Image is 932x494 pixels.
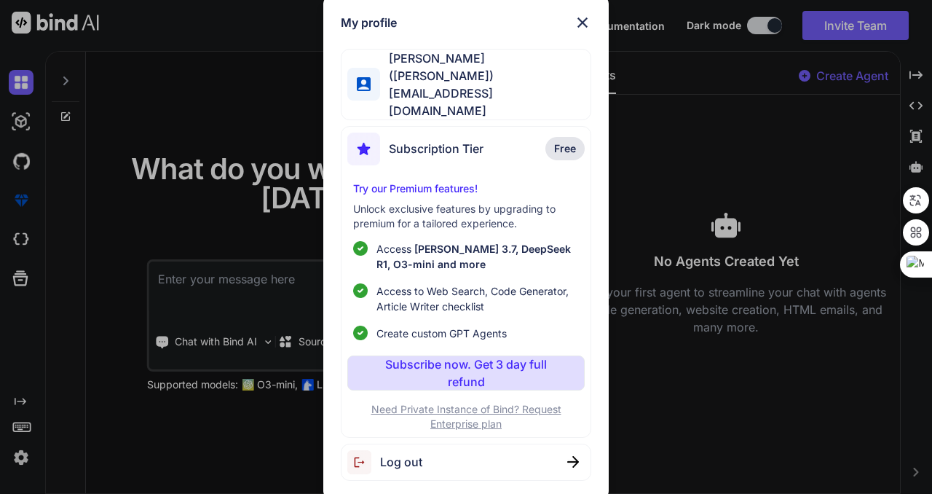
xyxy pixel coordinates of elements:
[353,202,578,231] p: Unlock exclusive features by upgrading to premium for a tailored experience.
[341,14,397,31] h1: My profile
[376,326,507,341] span: Create custom GPT Agents
[554,141,576,156] span: Free
[376,283,578,314] span: Access to Web Search, Code Generator, Article Writer checklist
[389,140,483,157] span: Subscription Tier
[574,14,591,31] img: close
[380,50,591,85] span: [PERSON_NAME] ([PERSON_NAME])
[353,326,368,340] img: checklist
[353,283,368,298] img: checklist
[353,181,578,196] p: Try our Premium features!
[347,450,380,474] img: logout
[347,402,584,431] p: Need Private Instance of Bind? Request Enterprise plan
[357,77,371,91] img: profile
[567,456,579,468] img: close
[376,243,571,270] span: [PERSON_NAME] 3.7, DeepSeek R1, O3-mini and more
[347,356,584,391] button: Subscribe now. Get 3 day full refund
[380,453,422,471] span: Log out
[347,133,380,165] img: subscription
[353,241,368,256] img: checklist
[376,356,556,391] p: Subscribe now. Get 3 day full refund
[376,241,578,272] p: Access
[380,85,591,119] span: [EMAIL_ADDRESS][DOMAIN_NAME]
